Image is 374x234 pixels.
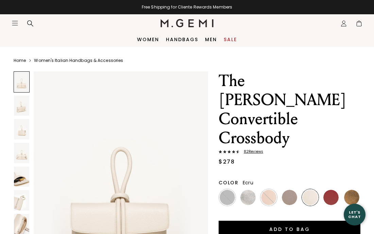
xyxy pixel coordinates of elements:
button: Open site menu [12,20,18,27]
img: The Francesca Convertible Crossbody [14,143,29,163]
img: Antique Gold [344,190,359,205]
img: Burgundy [323,190,339,205]
span: 82 Review s [240,150,263,154]
img: Black [220,190,235,205]
img: The Francesca Convertible Crossbody [14,167,29,187]
img: The Francesca Convertible Crossbody [14,119,29,139]
img: Tan [261,190,276,205]
span: Ecru [243,179,253,186]
div: Let's Chat [344,210,365,219]
h1: The [PERSON_NAME] Convertible Crossbody [219,71,360,148]
div: $278 [219,158,235,166]
a: 82Reviews [219,150,360,155]
img: M.Gemi [160,19,214,27]
img: Silver [240,190,256,205]
img: The Francesca Convertible Crossbody [14,190,29,211]
a: Handbags [166,37,198,42]
img: Ecru [303,190,318,205]
img: The Francesca Convertible Crossbody [14,96,29,116]
img: Light Mushroom [282,190,297,205]
a: Sale [224,37,237,42]
a: Home [14,58,26,63]
h2: Color [219,180,239,185]
a: Men [205,37,217,42]
a: Women's Italian Handbags & Accessories [34,58,123,63]
a: Women [137,37,159,42]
